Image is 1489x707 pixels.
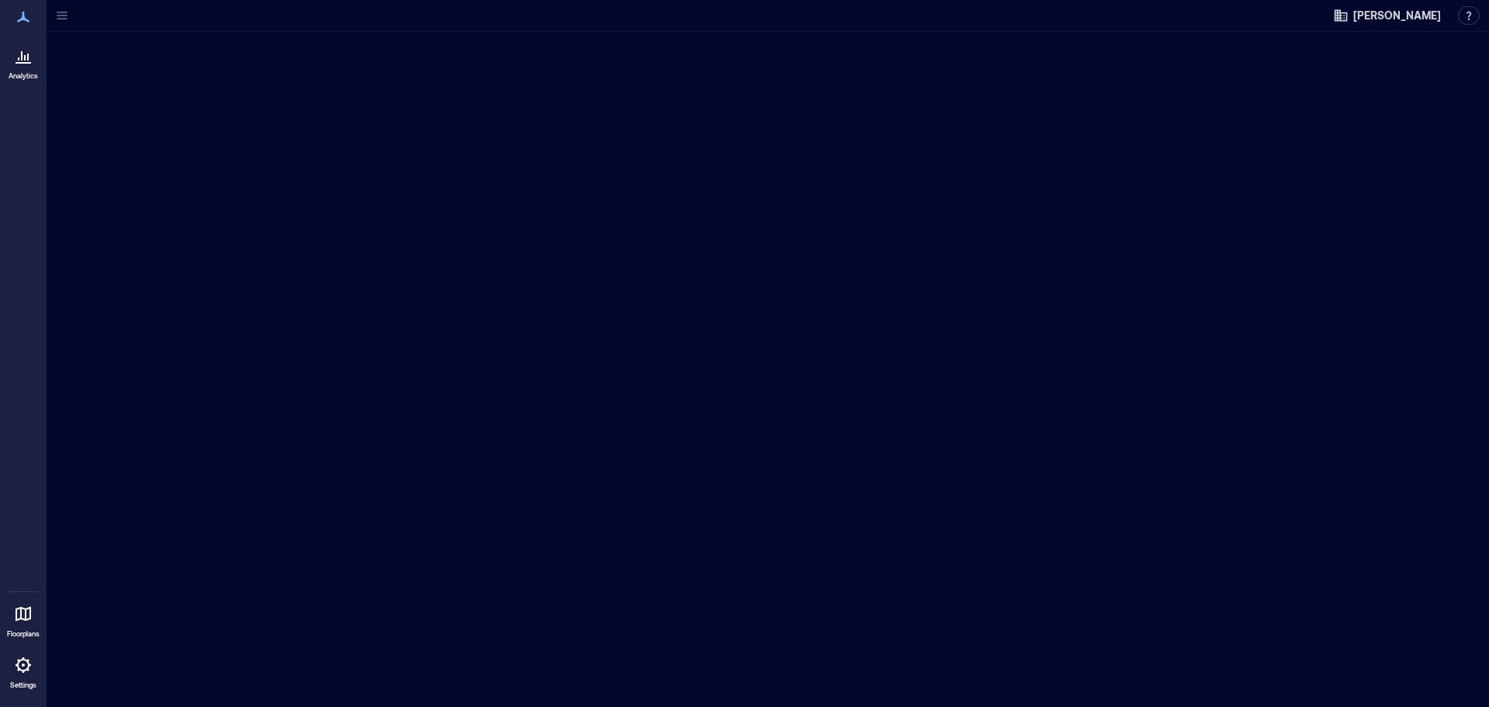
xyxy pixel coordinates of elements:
p: Floorplans [7,629,40,639]
a: Floorplans [2,595,44,643]
span: [PERSON_NAME] [1353,8,1441,23]
a: Analytics [4,37,43,85]
button: [PERSON_NAME] [1328,3,1446,28]
p: Settings [10,681,36,690]
a: Settings [5,646,42,695]
p: Analytics [9,71,38,81]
